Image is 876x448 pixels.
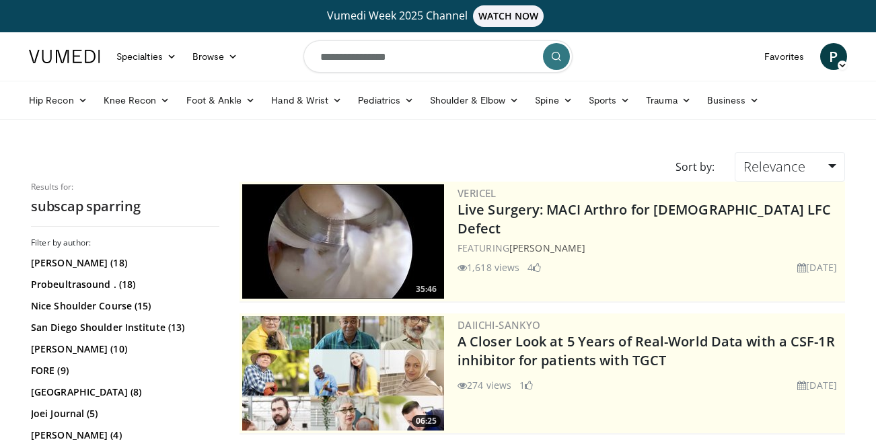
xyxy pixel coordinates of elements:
[31,278,216,291] a: Probeultrasound . (18)
[458,186,497,200] a: Vericel
[422,87,527,114] a: Shoulder & Elbow
[31,198,219,215] h2: subscap sparring
[581,87,638,114] a: Sports
[242,316,444,431] img: 93c22cae-14d1-47f0-9e4a-a244e824b022.png.300x170_q85_crop-smart_upscale.jpg
[473,5,544,27] span: WATCH NOW
[527,260,541,274] li: 4
[519,378,533,392] li: 1
[178,87,264,114] a: Foot & Ankle
[638,87,699,114] a: Trauma
[458,260,519,274] li: 1,618 views
[303,40,573,73] input: Search topics, interventions
[184,43,246,70] a: Browse
[509,241,585,254] a: [PERSON_NAME]
[458,200,831,237] a: Live Surgery: MACI Arthro for [DEMOGRAPHIC_DATA] LFC Defect
[242,184,444,299] img: eb023345-1e2d-4374-a840-ddbc99f8c97c.300x170_q85_crop-smart_upscale.jpg
[458,241,842,255] div: FEATURING
[412,283,441,295] span: 35:46
[527,87,580,114] a: Spine
[242,184,444,299] a: 35:46
[797,260,837,274] li: [DATE]
[350,87,422,114] a: Pediatrics
[797,378,837,392] li: [DATE]
[699,87,768,114] a: Business
[31,182,219,192] p: Results for:
[735,152,845,182] a: Relevance
[263,87,350,114] a: Hand & Wrist
[242,316,444,431] a: 06:25
[31,385,216,399] a: [GEOGRAPHIC_DATA] (8)
[665,152,725,182] div: Sort by:
[31,5,845,27] a: Vumedi Week 2025 ChannelWATCH NOW
[31,299,216,313] a: Nice Shoulder Course (15)
[96,87,178,114] a: Knee Recon
[820,43,847,70] a: P
[458,378,511,392] li: 274 views
[108,43,184,70] a: Specialties
[743,157,805,176] span: Relevance
[31,237,219,248] h3: Filter by author:
[29,50,100,63] img: VuMedi Logo
[31,428,216,442] a: [PERSON_NAME] (4)
[31,407,216,420] a: Joei Journal (5)
[31,321,216,334] a: San Diego Shoulder Institute (13)
[458,332,835,369] a: A Closer Look at 5 Years of Real-World Data with a CSF-1R inhibitor for patients with TGCT
[31,364,216,377] a: FORE (9)
[756,43,812,70] a: Favorites
[458,318,541,332] a: Daiichi-Sankyo
[31,342,216,356] a: [PERSON_NAME] (10)
[412,415,441,427] span: 06:25
[21,87,96,114] a: Hip Recon
[31,256,216,270] a: [PERSON_NAME] (18)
